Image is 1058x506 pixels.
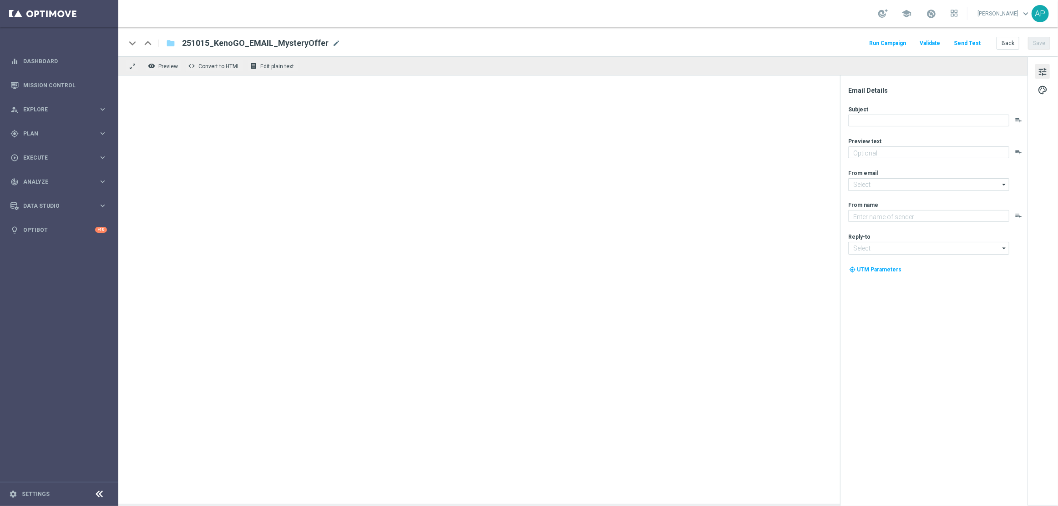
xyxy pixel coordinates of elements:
button: receipt Edit plain text [248,60,298,72]
span: Explore [23,107,98,112]
div: Analyze [10,178,98,186]
button: equalizer Dashboard [10,58,107,65]
div: Dashboard [10,49,107,73]
span: Data Studio [23,203,98,209]
button: folder [165,36,176,50]
i: arrow_drop_down [1000,179,1009,190]
button: Data Studio keyboard_arrow_right [10,202,107,210]
span: Analyze [23,179,98,185]
i: equalizer [10,57,19,65]
span: Convert to HTML [198,63,240,70]
button: Validate [918,37,942,50]
i: keyboard_arrow_right [98,105,107,114]
span: Preview [158,63,178,70]
i: lightbulb [10,226,19,234]
i: receipt [250,62,257,70]
button: Mission Control [10,82,107,89]
i: folder [166,38,175,49]
span: Validate [920,40,940,46]
div: Plan [10,130,98,138]
div: Execute [10,154,98,162]
span: keyboard_arrow_down [1021,9,1031,19]
span: school [901,9,911,19]
button: playlist_add [1015,212,1022,219]
label: From email [848,170,878,177]
label: Subject [848,106,868,113]
button: palette [1035,82,1050,97]
button: Back [997,37,1019,50]
button: remove_red_eye Preview [146,60,182,72]
button: tune [1035,64,1050,79]
i: keyboard_arrow_right [98,201,107,210]
span: 251015_KenoGO_EMAIL_MysteryOffer [182,38,329,49]
div: Data Studio [10,202,98,210]
i: my_location [849,266,856,273]
i: play_circle_outline [10,154,19,162]
i: track_changes [10,178,19,186]
a: [PERSON_NAME]keyboard_arrow_down [977,7,1032,20]
button: Save [1028,37,1050,50]
button: Run Campaign [868,37,907,50]
div: Explore [10,105,98,114]
i: keyboard_arrow_right [98,129,107,138]
span: Execute [23,155,98,160]
span: code [188,62,195,70]
i: settings [9,490,17,498]
button: play_circle_outline Execute keyboard_arrow_right [10,154,107,161]
i: keyboard_arrow_right [98,177,107,186]
div: Email Details [848,86,1027,95]
label: From name [848,201,878,209]
i: person_search [10,105,19,114]
div: Optibot [10,218,107,242]
button: lightbulb Optibot +10 [10,226,107,234]
i: keyboard_arrow_right [98,153,107,162]
a: Dashboard [23,49,107,73]
button: playlist_add [1015,148,1022,155]
input: Select [848,242,1009,255]
div: Mission Control [10,73,107,97]
button: playlist_add [1015,116,1022,124]
i: gps_fixed [10,130,19,138]
div: +10 [95,227,107,233]
a: Mission Control [23,73,107,97]
i: remove_red_eye [148,62,155,70]
button: person_search Explore keyboard_arrow_right [10,106,107,113]
button: gps_fixed Plan keyboard_arrow_right [10,130,107,137]
span: tune [1038,66,1048,78]
span: Edit plain text [260,63,294,70]
a: Optibot [23,218,95,242]
span: Plan [23,131,98,136]
a: Settings [22,491,50,497]
label: Preview text [848,138,881,145]
input: Select [848,178,1009,191]
div: AP [1032,5,1049,22]
button: my_location UTM Parameters [848,265,902,275]
label: Reply-to [848,233,871,240]
button: code Convert to HTML [186,60,244,72]
span: UTM Parameters [857,266,901,273]
button: Send Test [952,37,982,50]
span: mode_edit [332,39,340,47]
i: arrow_drop_down [1000,242,1009,254]
span: palette [1038,84,1048,96]
button: track_changes Analyze keyboard_arrow_right [10,178,107,185]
